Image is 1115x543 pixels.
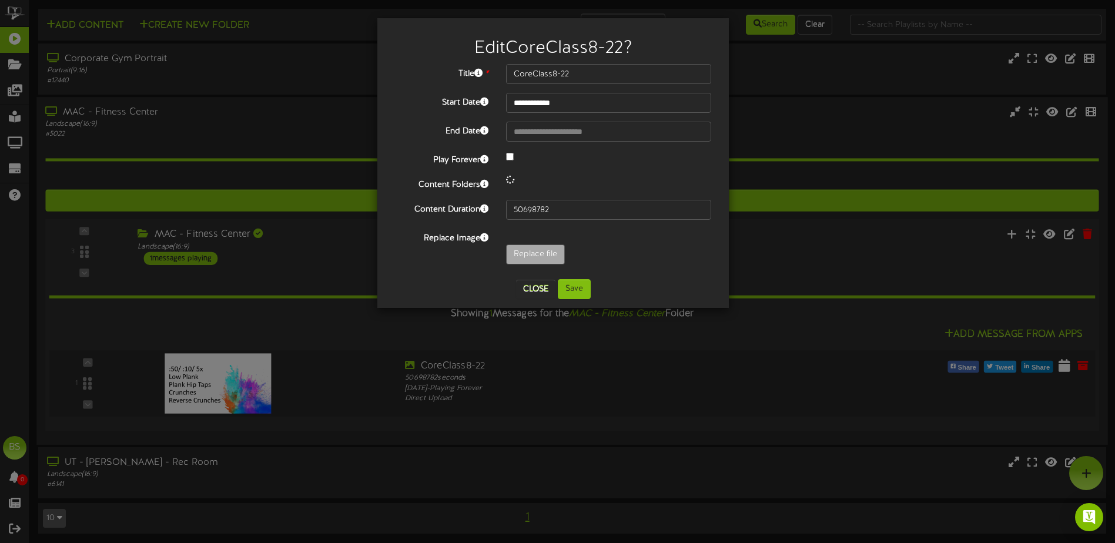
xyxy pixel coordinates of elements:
[506,64,711,84] input: Title
[386,93,497,109] label: Start Date
[395,39,711,58] h2: Edit CoreClass8-22 ?
[386,175,497,191] label: Content Folders
[386,150,497,166] label: Play Forever
[386,200,497,216] label: Content Duration
[558,279,591,299] button: Save
[386,122,497,138] label: End Date
[506,200,711,220] input: 15
[1075,503,1103,531] div: Open Intercom Messenger
[386,229,497,244] label: Replace Image
[386,64,497,80] label: Title
[516,280,555,299] button: Close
